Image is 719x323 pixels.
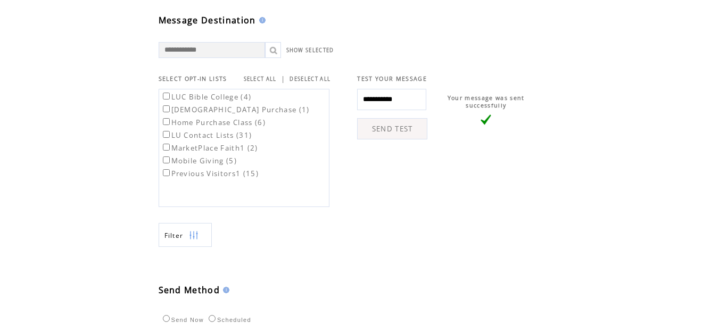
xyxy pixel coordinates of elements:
[159,223,212,247] a: Filter
[163,156,170,163] input: Mobile Giving (5)
[161,169,259,178] label: Previous Visitors1 (15)
[163,131,170,138] input: LU Contact Lists (31)
[161,143,258,153] label: MarketPlace Faith1 (2)
[161,92,252,102] label: LUC Bible College (4)
[161,105,310,114] label: [DEMOGRAPHIC_DATA] Purchase (1)
[163,93,170,100] input: LUC Bible College (4)
[206,317,251,323] label: Scheduled
[357,75,427,82] span: TEST YOUR MESSAGE
[163,315,170,322] input: Send Now
[220,287,229,293] img: help.gif
[159,284,220,296] span: Send Method
[163,169,170,176] input: Previous Visitors1 (15)
[357,118,427,139] a: SEND TEST
[159,14,256,26] span: Message Destination
[161,156,237,165] label: Mobile Giving (5)
[256,17,266,23] img: help.gif
[163,105,170,112] input: [DEMOGRAPHIC_DATA] Purchase (1)
[481,114,491,125] img: vLarge.png
[448,94,525,109] span: Your message was sent successfully
[286,47,334,54] a: SHOW SELECTED
[290,76,330,82] a: DESELECT ALL
[281,74,285,84] span: |
[189,223,199,247] img: filters.png
[159,75,227,82] span: SELECT OPT-IN LISTS
[244,76,277,82] a: SELECT ALL
[163,118,170,125] input: Home Purchase Class (6)
[161,130,252,140] label: LU Contact Lists (31)
[161,118,266,127] label: Home Purchase Class (6)
[164,231,184,240] span: Show filters
[160,317,204,323] label: Send Now
[209,315,216,322] input: Scheduled
[163,144,170,151] input: MarketPlace Faith1 (2)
